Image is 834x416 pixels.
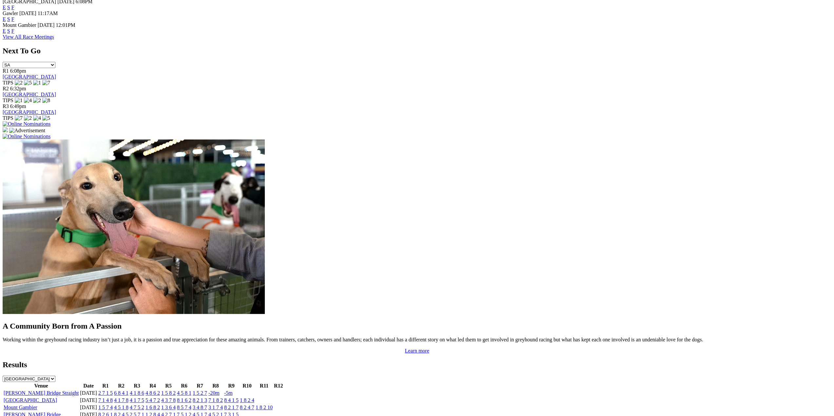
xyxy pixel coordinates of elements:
[274,383,283,389] th: R12
[33,98,41,103] img: 2
[161,405,176,410] a: 1 3 6 4
[7,16,10,22] a: S
[114,390,128,396] a: 6 8 4 1
[177,405,191,410] a: 8 5 7 4
[9,128,45,134] img: Advertisement
[3,80,13,85] span: TIPS
[98,383,113,389] th: R1
[33,115,41,121] img: 4
[130,405,144,410] a: 4 7 5 2
[15,98,23,103] img: 1
[193,405,207,410] a: 3 4 8 7
[240,405,254,410] a: 8 2 4 7
[161,397,176,403] a: 4 3 7 8
[177,390,191,396] a: 4 5 8 1
[3,322,831,331] h2: A Community Born from A Passion
[10,86,26,91] span: 6:32pm
[15,115,23,121] img: 7
[42,115,50,121] img: 5
[145,390,160,396] a: 4 8 6 2
[4,405,37,410] a: Mount Gambier
[98,405,113,410] a: 1 5 7 4
[256,405,273,410] a: 1 8 2 10
[10,103,26,109] span: 6:49pm
[177,383,192,389] th: R6
[114,383,129,389] th: R2
[11,5,14,10] a: F
[240,383,255,389] th: R10
[80,397,97,404] td: [DATE]
[193,397,207,403] a: 8 2 1 3
[3,115,13,121] span: TIPS
[145,405,160,410] a: 1 6 8 2
[208,405,223,410] a: 3 1 7 4
[3,16,6,22] a: E
[3,86,9,91] span: R2
[208,390,220,396] a: -20m
[38,10,58,16] span: 11:17AM
[80,383,97,389] th: Date
[80,404,97,411] td: [DATE]
[3,74,56,80] a: [GEOGRAPHIC_DATA]
[80,390,97,396] td: [DATE]
[224,405,239,410] a: 8 2 1 7
[3,360,831,369] h2: Results
[3,337,831,343] p: Working within the greyhound racing industry isn’t just a job, it is a passion and true appreciat...
[3,383,79,389] th: Venue
[19,10,36,16] span: [DATE]
[224,390,233,396] a: -5m
[114,405,128,410] a: 4 5 1 8
[98,397,113,403] a: 7 1 4 8
[145,383,160,389] th: R4
[3,22,36,28] span: Mount Gambier
[42,98,50,103] img: 8
[15,80,23,86] img: 2
[3,139,265,314] img: Westy_Cropped.jpg
[145,397,160,403] a: 5 4 7 2
[24,98,32,103] img: 4
[10,68,26,74] span: 6:08pm
[193,390,207,396] a: 1 5 2 7
[42,80,50,86] img: 7
[208,397,223,403] a: 7 1 8 2
[3,98,13,103] span: TIPS
[130,397,144,403] a: 4 1 7 5
[3,127,8,132] img: 15187_Greyhounds_GreysPlayCentral_Resize_SA_WebsiteBanner_300x115_2025.jpg
[161,390,176,396] a: 1 5 8 2
[130,390,144,396] a: 4 1 8 6
[224,383,239,389] th: R9
[129,383,145,389] th: R3
[240,397,254,403] a: 1 8 2 4
[3,109,56,115] a: [GEOGRAPHIC_DATA]
[208,383,223,389] th: R8
[3,5,6,10] a: E
[114,397,128,403] a: 4 1 7 8
[3,103,9,109] span: R3
[255,383,273,389] th: R11
[4,397,57,403] a: [GEOGRAPHIC_DATA]
[3,121,50,127] img: Online Nominations
[3,68,9,74] span: R1
[24,80,32,86] img: 5
[56,22,75,28] span: 12:01PM
[161,383,176,389] th: R5
[3,92,56,97] a: [GEOGRAPHIC_DATA]
[4,390,79,396] a: [PERSON_NAME] Bridge Straight
[7,28,10,34] a: S
[3,46,831,55] h2: Next To Go
[224,397,239,403] a: 8 4 1 5
[3,34,54,40] a: View All Race Meetings
[3,28,6,34] a: E
[7,5,10,10] a: S
[38,22,55,28] span: [DATE]
[98,390,113,396] a: 2 7 1 5
[11,16,14,22] a: F
[3,134,50,139] img: Online Nominations
[405,348,429,353] a: Learn more
[24,115,32,121] img: 2
[33,80,41,86] img: 1
[177,397,191,403] a: 8 1 6 2
[192,383,207,389] th: R7
[11,28,14,34] a: F
[3,10,18,16] span: Gawler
